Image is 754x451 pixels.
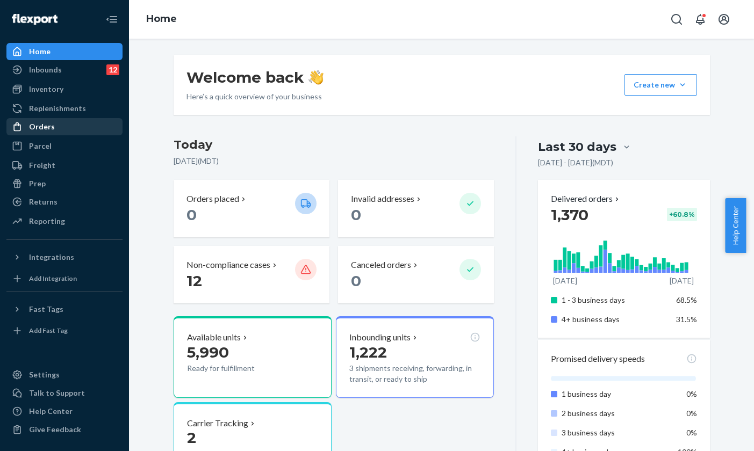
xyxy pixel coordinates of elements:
[6,384,123,402] a: Talk to Support
[551,206,588,224] span: 1,370
[349,331,411,344] p: Inbounding units
[6,403,123,420] a: Help Center
[6,322,123,339] a: Add Fast Tag
[174,246,329,303] button: Non-compliance cases 12
[186,68,324,87] h1: Welcome back
[6,100,123,117] a: Replenishments
[29,406,73,417] div: Help Center
[624,74,697,96] button: Create new
[690,9,711,30] button: Open notifications
[6,43,123,60] a: Home
[186,272,202,290] span: 12
[187,363,286,374] p: Ready for fulfillment
[146,13,177,25] a: Home
[174,180,329,237] button: Orders placed 0
[6,137,123,155] a: Parcel
[29,46,51,57] div: Home
[351,272,361,290] span: 0
[29,178,46,189] div: Prep
[187,331,241,344] p: Available units
[29,304,63,315] div: Fast Tags
[676,315,697,324] span: 31.5%
[562,408,667,419] p: 2 business days
[562,314,667,325] p: 4+ business days
[29,197,58,207] div: Returns
[174,156,494,166] p: [DATE] ( MDT )
[686,389,697,398] span: 0%
[29,160,55,171] div: Freight
[562,389,667,399] p: 1 business day
[351,259,411,271] p: Canceled orders
[187,417,248,430] p: Carrier Tracking
[713,9,735,30] button: Open account menu
[338,246,494,303] button: Canceled orders 0
[551,353,645,365] p: Promised delivery speeds
[6,61,123,78] a: Inbounds12
[186,91,324,102] p: Here’s a quick overview of your business
[29,388,85,398] div: Talk to Support
[6,157,123,174] a: Freight
[676,295,697,304] span: 68.5%
[6,175,123,192] a: Prep
[6,421,123,438] button: Give Feedback
[186,193,239,205] p: Orders placed
[562,427,667,438] p: 3 business days
[338,180,494,237] button: Invalid addresses 0
[186,206,197,224] span: 0
[6,118,123,135] a: Orders
[29,64,62,75] div: Inbounds
[336,316,494,398] button: Inbounding units1,2223 shipments receiving, forwarding, in transit, or ready to ship
[29,274,77,283] div: Add Integration
[29,103,86,114] div: Replenishments
[29,121,55,132] div: Orders
[538,139,616,155] div: Last 30 days
[670,275,694,286] p: [DATE]
[29,252,74,263] div: Integrations
[351,193,414,205] p: Invalid addresses
[29,84,63,94] div: Inventory
[538,157,613,168] p: [DATE] - [DATE] ( MDT )
[666,9,687,30] button: Open Search Box
[6,213,123,230] a: Reporting
[553,275,577,286] p: [DATE]
[29,424,81,435] div: Give Feedback
[106,64,119,75] div: 12
[667,208,697,221] div: + 60.8 %
[186,259,270,271] p: Non-compliance cases
[686,409,697,418] span: 0%
[6,81,123,98] a: Inventory
[187,428,196,447] span: 2
[686,428,697,437] span: 0%
[551,193,621,205] button: Delivered orders
[174,136,494,154] h3: Today
[6,301,123,318] button: Fast Tags
[308,70,324,85] img: hand-wave emoji
[6,193,123,210] a: Returns
[174,316,332,398] button: Available units5,990Ready for fulfillment
[349,363,480,384] p: 3 shipments receiving, forwarding, in transit, or ready to ship
[6,366,123,383] a: Settings
[101,9,123,30] button: Close Navigation
[187,343,229,361] span: 5,990
[6,270,123,287] a: Add Integration
[29,369,60,380] div: Settings
[29,326,68,335] div: Add Fast Tag
[12,14,58,25] img: Flexport logo
[6,249,123,266] button: Integrations
[29,141,52,151] div: Parcel
[562,295,667,305] p: 1 - 3 business days
[349,343,387,361] span: 1,222
[29,216,65,227] div: Reporting
[725,198,746,253] button: Help Center
[138,4,185,35] ol: breadcrumbs
[351,206,361,224] span: 0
